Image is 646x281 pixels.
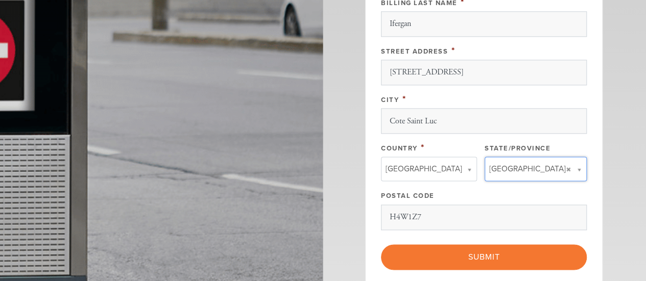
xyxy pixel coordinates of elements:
[381,96,399,104] label: City
[485,144,551,152] label: State/Province
[485,157,587,181] a: [GEOGRAPHIC_DATA]
[402,93,406,105] span: This field is required.
[381,244,587,270] input: Submit
[381,192,435,200] label: Postal Code
[381,144,418,152] label: Country
[381,157,477,181] a: [GEOGRAPHIC_DATA]
[489,162,566,175] span: [GEOGRAPHIC_DATA]
[451,45,456,56] span: This field is required.
[421,142,425,153] span: This field is required.
[386,162,462,175] span: [GEOGRAPHIC_DATA]
[381,47,448,56] label: Street Address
